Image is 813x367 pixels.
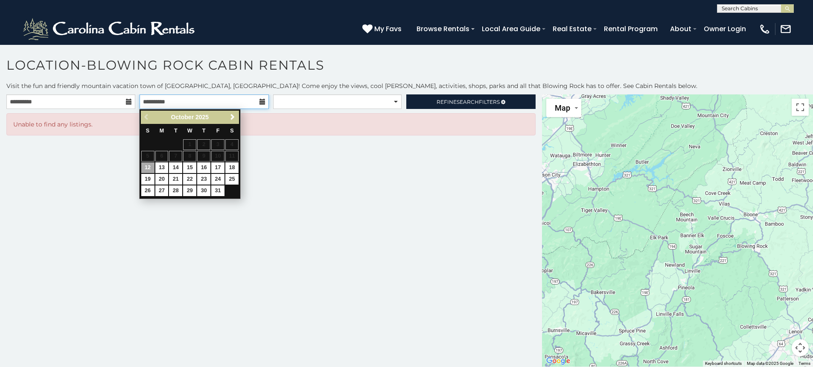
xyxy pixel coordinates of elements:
[155,162,169,173] a: 13
[211,174,224,185] a: 24
[478,21,545,36] a: Local Area Guide
[457,99,479,105] span: Search
[406,94,535,109] a: RefineSearchFilters
[216,128,220,134] span: Friday
[171,114,194,120] span: October
[705,361,742,367] button: Keyboard shortcuts
[195,114,209,120] span: 2025
[412,21,474,36] a: Browse Rentals
[759,23,771,35] img: phone-regular-white.png
[544,355,572,367] a: Open this area in Google Maps (opens a new window)
[225,174,239,185] a: 25
[183,174,196,185] a: 22
[211,162,224,173] a: 17
[780,23,792,35] img: mail-regular-white.png
[699,21,750,36] a: Owner Login
[141,185,154,196] a: 26
[666,21,696,36] a: About
[155,185,169,196] a: 27
[555,103,570,112] span: Map
[197,174,210,185] a: 23
[146,128,149,134] span: Sunday
[197,162,210,173] a: 16
[747,361,793,366] span: Map data ©2025 Google
[174,128,178,134] span: Tuesday
[544,355,572,367] img: Google
[437,99,500,105] span: Refine Filters
[229,114,236,120] span: Next
[374,23,402,34] span: My Favs
[141,174,154,185] a: 19
[792,339,809,356] button: Map camera controls
[227,112,238,123] a: Next
[362,23,404,35] a: My Favs
[798,361,810,366] a: Terms (opens in new tab)
[230,128,233,134] span: Saturday
[141,162,154,173] a: 12
[548,21,596,36] a: Real Estate
[202,128,206,134] span: Thursday
[187,128,192,134] span: Wednesday
[155,174,169,185] a: 20
[160,128,164,134] span: Monday
[197,185,210,196] a: 30
[546,99,581,117] button: Change map style
[600,21,662,36] a: Rental Program
[183,162,196,173] a: 15
[13,120,529,129] p: Unable to find any listings.
[169,174,182,185] a: 21
[169,162,182,173] a: 14
[792,99,809,116] button: Toggle fullscreen view
[211,185,224,196] a: 31
[169,185,182,196] a: 28
[225,162,239,173] a: 18
[21,16,198,42] img: White-1-2.png
[183,185,196,196] a: 29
